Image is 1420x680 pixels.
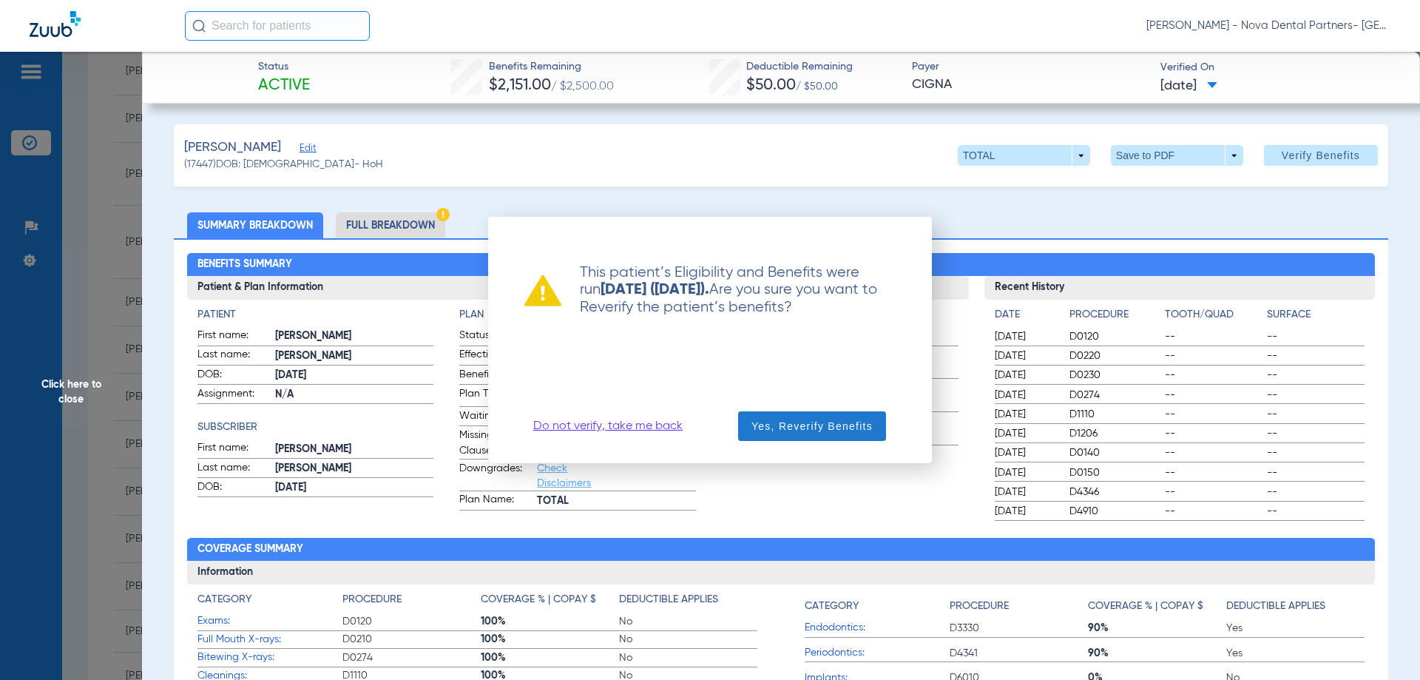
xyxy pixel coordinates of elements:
[524,275,561,306] img: warning already ran verification recently
[533,419,683,434] a: Do not verify, take me back
[601,283,709,297] strong: [DATE] ([DATE]).
[738,411,886,441] button: Yes, Reverify Benefits
[751,419,873,434] span: Yes, Reverify Benefits
[1346,609,1420,680] iframe: Chat Widget
[561,264,896,316] p: This patient’s Eligibility and Benefits were run Are you sure you want to Reverify the patient’s ...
